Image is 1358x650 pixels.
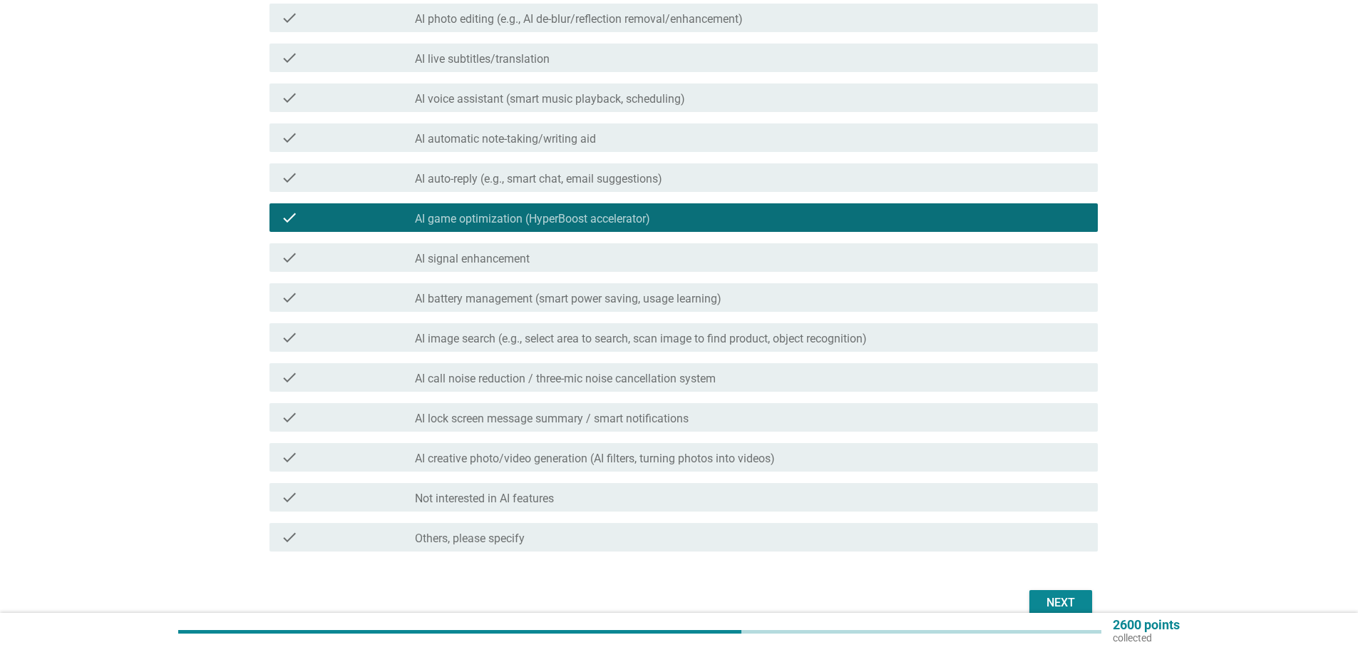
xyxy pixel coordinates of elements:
[415,92,685,106] label: AI voice assistant (smart music playback, scheduling)
[281,89,298,106] i: check
[281,369,298,386] i: check
[281,529,298,546] i: check
[1113,631,1180,644] p: collected
[281,49,298,66] i: check
[415,332,867,346] label: AI image search (e.g., select area to search, scan image to find product, object recognition)
[1113,619,1180,631] p: 2600 points
[281,329,298,346] i: check
[415,132,596,146] label: AI automatic note-taking/writing aid
[415,172,662,186] label: AI auto-reply (e.g., smart chat, email suggestions)
[415,292,721,306] label: AI battery management (smart power saving, usage learning)
[281,409,298,426] i: check
[415,492,554,506] label: Not interested in AI features
[281,129,298,146] i: check
[415,532,525,546] label: Others, please specify
[415,12,743,26] label: AI photo editing (e.g., AI de-blur/reflection removal/enhancement)
[281,289,298,306] i: check
[415,212,650,226] label: AI game optimization (HyperBoost accelerator)
[281,9,298,26] i: check
[415,452,775,466] label: AI creative photo/video generation (AI filters, turning photos into videos)
[415,412,689,426] label: AI lock screen message summary / smart notifications
[415,252,530,266] label: AI signal enhancement
[1029,590,1092,616] button: Next
[1041,594,1081,611] div: Next
[281,249,298,266] i: check
[415,52,550,66] label: AI live subtitles/translation
[281,449,298,466] i: check
[281,169,298,186] i: check
[281,489,298,506] i: check
[281,209,298,226] i: check
[415,372,716,386] label: AI call noise reduction / three-mic noise cancellation system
